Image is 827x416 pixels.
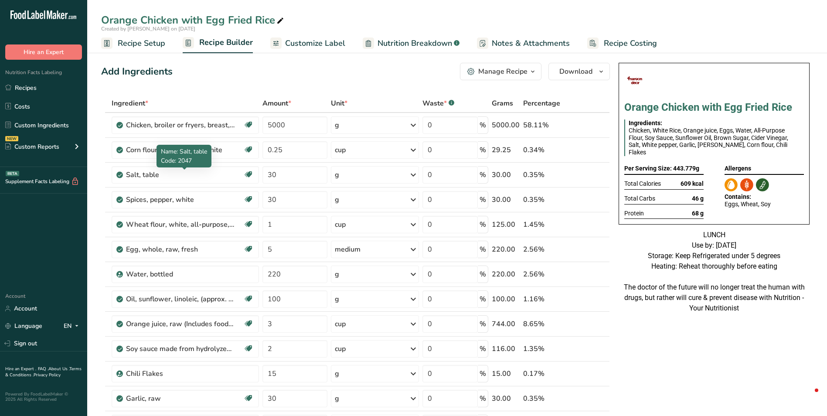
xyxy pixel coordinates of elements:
span: Nutrition Breakdown [378,38,452,49]
div: Corn flour, whole-grain, white [126,145,235,155]
div: g [335,120,339,130]
div: 30.00 [492,393,520,404]
span: Protein [624,210,644,217]
div: 220.00 [492,244,520,255]
span: Download [559,66,592,77]
img: Soy [756,178,769,191]
div: 5000.00 [492,120,520,130]
button: Manage Recipe [460,63,541,80]
div: 1.45% [523,219,568,230]
a: Customize Label [270,34,345,53]
div: 15.00 [492,368,520,379]
img: lf888TKuCk1A3eZBHcwr_1740307860.jpg [624,68,646,90]
span: Unit [331,98,347,109]
div: LUNCH Use by: [DATE] Storage: Keep Refrigerated under 5 degrees Heating: Reheat thoroughly before... [619,230,810,314]
div: 30.00 [492,170,520,180]
div: 2.56% [523,244,568,255]
span: 46 g [692,195,704,202]
span: Recipe Builder [199,37,253,48]
div: NEW [5,136,18,141]
a: Recipe Setup [101,34,165,53]
div: Ingredients: [629,119,800,127]
div: medium [335,244,361,255]
div: 0.34% [523,145,568,155]
a: About Us . [48,366,69,372]
div: 0.35% [523,170,568,180]
span: 609 kcal [681,180,704,188]
div: Custom Reports [5,142,59,151]
button: Hire an Expert [5,44,82,60]
div: g [335,194,339,205]
a: Notes & Attachments [477,34,570,53]
div: Soy sauce made from hydrolyzed vegetable protein [126,344,235,354]
span: Total Carbs [624,195,655,202]
h1: Orange Chicken with Egg Fried Rice [624,102,804,113]
a: Privacy Policy [34,372,61,378]
div: 0.35% [523,393,568,404]
span: Name: Salt, table [161,147,207,156]
div: g [335,393,339,404]
a: Recipe Costing [587,34,657,53]
span: 68 g [692,210,704,217]
a: Hire an Expert . [5,366,36,372]
div: 1.35% [523,344,568,354]
div: Garlic, raw [126,393,235,404]
span: Percentage [523,98,560,109]
div: 30.00 [492,194,520,205]
div: Oil, sunflower, linoleic, (approx. 65%) [126,294,235,304]
div: Add Ingredients [101,65,173,79]
div: Chicken, broiler or fryers, breast, skinless, boneless, meat only, raw [126,120,235,130]
div: 2.56% [523,269,568,280]
div: Salt, table [126,170,235,180]
div: 8.65% [523,319,568,329]
div: 1.16% [523,294,568,304]
a: Recipe Builder [183,33,253,54]
span: Total Calories [624,180,661,188]
div: Water, bottled [126,269,235,280]
div: g [335,294,339,304]
div: Waste [422,98,454,109]
span: Amount [262,98,291,109]
div: g [335,170,339,180]
div: 116.00 [492,344,520,354]
div: g [335,368,339,379]
div: 125.00 [492,219,520,230]
div: EN [64,321,82,331]
a: Nutrition Breakdown [363,34,459,53]
div: cup [335,145,346,155]
div: 0.35% [523,194,568,205]
div: 58.11% [523,120,568,130]
div: 220.00 [492,269,520,280]
a: Language [5,318,42,334]
div: BETA [6,171,19,176]
img: Wheat [740,178,753,191]
div: cup [335,219,346,230]
span: Grams [492,98,513,109]
div: Eggs, Wheat, Soy [725,201,804,208]
span: Chicken, White Rice, Orange juice, Eggs, Water, All-Purpose Flour, Soy Sauce, Sunflower Oil, Brow... [629,127,788,156]
div: Manage Recipe [478,66,528,77]
div: Allergens [725,163,804,175]
div: 29.25 [492,145,520,155]
span: Notes & Attachments [492,38,570,49]
div: 0.17% [523,368,568,379]
a: FAQ . [38,366,48,372]
span: Recipe Setup [118,38,165,49]
div: Powered By FoodLabelMaker © 2025 All Rights Reserved [5,392,82,402]
span: Code: 2047 [161,157,192,165]
div: Orange Chicken with Egg Fried Rice [101,12,286,28]
span: Created by [PERSON_NAME] on [DATE] [101,25,195,32]
span: Contains: [725,193,751,200]
span: Ingredient [112,98,148,109]
div: Spices, pepper, white [126,194,235,205]
div: g [335,269,339,280]
div: cup [335,344,346,354]
div: Chili Flakes [126,368,235,379]
span: Recipe Costing [604,38,657,49]
img: Eggs [725,178,738,191]
div: 100.00 [492,294,520,304]
div: 744.00 [492,319,520,329]
a: Terms & Conditions . [5,366,82,378]
iframe: Intercom live chat [797,386,818,407]
div: Wheat flour, white, all-purpose, self-rising, enriched [126,219,235,230]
